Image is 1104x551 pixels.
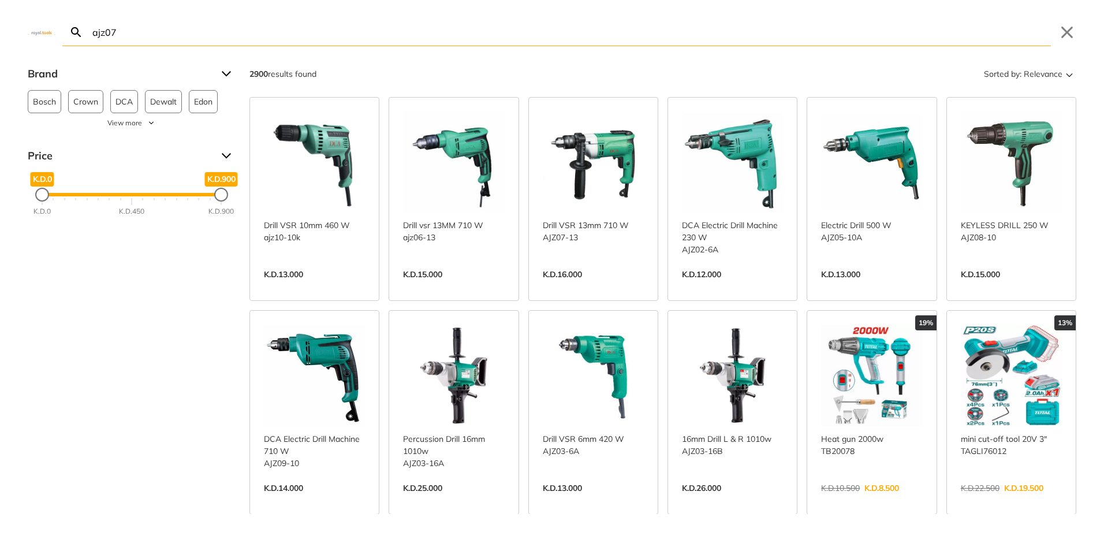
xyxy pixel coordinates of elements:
[33,206,51,217] div: K.D.0
[28,90,61,113] button: Bosch
[69,25,83,39] svg: Search
[33,91,56,113] span: Bosch
[214,188,228,202] div: Maximum Price
[145,90,182,113] button: Dewalt
[249,69,268,79] strong: 2900
[1054,315,1076,330] div: 13%
[194,91,212,113] span: Edon
[915,315,937,330] div: 19%
[90,18,1051,46] input: Search…
[1058,23,1076,42] button: Close
[115,91,133,113] span: DCA
[73,91,98,113] span: Crown
[28,29,55,35] img: Close
[35,188,49,202] div: Minimum Price
[28,147,212,165] span: Price
[189,90,218,113] button: Edon
[28,65,212,83] span: Brand
[119,206,144,217] div: K.D.450
[1024,65,1062,83] span: Relevance
[982,65,1076,83] button: Sorted by:Relevance Sort
[249,65,316,83] div: results found
[1062,67,1076,81] svg: Sort
[28,118,236,128] button: View more
[110,90,138,113] button: DCA
[208,206,234,217] div: K.D.900
[150,91,177,113] span: Dewalt
[107,118,142,128] span: View more
[68,90,103,113] button: Crown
